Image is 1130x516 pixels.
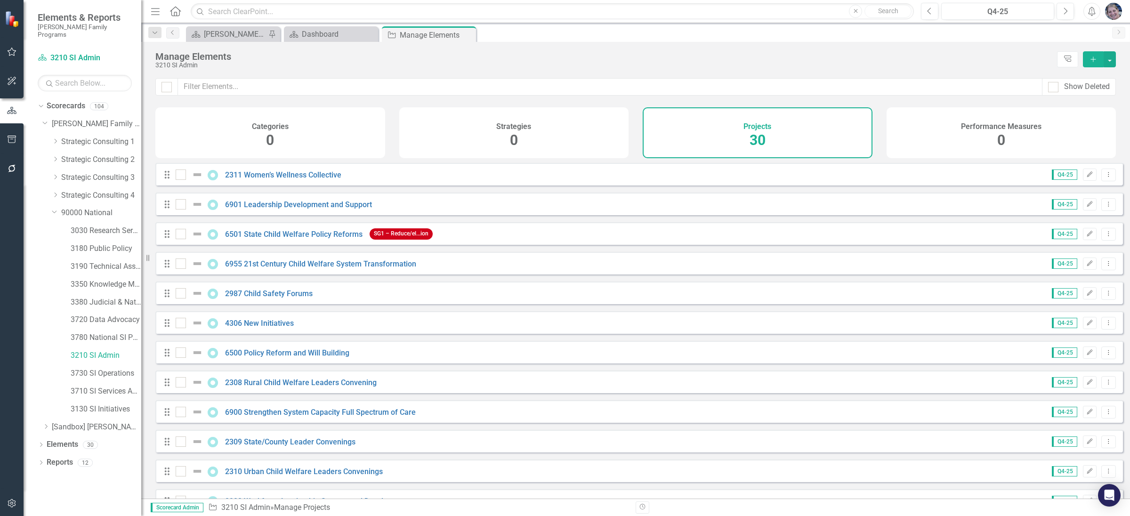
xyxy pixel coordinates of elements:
[1052,347,1077,358] span: Q4-25
[38,23,132,39] small: [PERSON_NAME] Family Programs
[78,459,93,467] div: 12
[225,289,313,298] a: 2987 Child Safety Forums
[192,199,203,210] img: Not Defined
[743,122,771,131] h4: Projects
[961,122,1041,131] h4: Performance Measures
[225,437,355,446] a: 2309 State/County Leader Convenings
[1052,377,1077,387] span: Q4-25
[71,404,141,415] a: 3130 SI Initiatives
[864,5,912,18] button: Search
[302,28,376,40] div: Dashboard
[225,408,416,417] a: 6900 Strengthen System Capacity Full Spectrum of Care
[225,170,341,179] a: 2311 Women’s Wellness Collective
[71,261,141,272] a: 3190 Technical Assistance Unit
[266,132,274,148] span: 0
[71,226,141,236] a: 3030 Research Services
[47,457,73,468] a: Reports
[1064,81,1110,92] div: Show Deleted
[941,3,1054,20] button: Q4-25
[1052,318,1077,328] span: Q4-25
[192,406,203,418] img: Not Defined
[151,503,203,512] span: Scorecard Admin
[1052,436,1077,447] span: Q4-25
[1052,229,1077,239] span: Q4-25
[496,122,531,131] h4: Strategies
[1052,258,1077,269] span: Q4-25
[192,288,203,299] img: Not Defined
[1052,407,1077,417] span: Q4-25
[192,228,203,240] img: Not Defined
[286,28,376,40] a: Dashboard
[71,279,141,290] a: 3350 Knowledge Management
[83,441,98,449] div: 30
[192,436,203,447] img: Not Defined
[188,28,266,40] a: [PERSON_NAME] Overview
[1052,496,1077,506] span: Q4-25
[225,230,363,239] a: 6501 State Child Welfare Policy Reforms
[225,378,377,387] a: 2308 Rural Child Welfare Leaders Convening
[1052,288,1077,298] span: Q4-25
[71,314,141,325] a: 3720 Data Advocacy
[52,422,141,433] a: [Sandbox] [PERSON_NAME] Family Programs
[61,190,141,201] a: Strategic Consulting 4
[510,132,518,148] span: 0
[204,28,266,40] div: [PERSON_NAME] Overview
[221,503,270,512] a: 3210 SI Admin
[61,208,141,218] a: 90000 National
[178,78,1042,96] input: Filter Elements...
[1098,484,1121,507] div: Open Intercom Messenger
[225,348,349,357] a: 6500 Policy Reform and Will Building
[71,350,141,361] a: 3210 SI Admin
[71,243,141,254] a: 3180 Public Policy
[997,132,1005,148] span: 0
[155,51,1052,62] div: Manage Elements
[61,154,141,165] a: Strategic Consulting 2
[5,11,21,27] img: ClearPoint Strategy
[225,259,416,268] a: 6955 21st Century Child Welfare System Transformation
[192,495,203,507] img: Not Defined
[47,439,78,450] a: Elements
[47,101,85,112] a: Scorecards
[61,172,141,183] a: Strategic Consulting 3
[1105,3,1122,20] img: Diane Gillian
[370,228,433,239] span: SG1 – Reduce/el...ion
[71,368,141,379] a: 3730 SI Operations
[192,347,203,358] img: Not Defined
[192,258,203,269] img: Not Defined
[191,3,914,20] input: Search ClearPoint...
[225,200,372,209] a: 6901 Leadership Development and Support
[750,132,766,148] span: 30
[38,53,132,64] a: 3210 SI Admin
[878,7,898,15] span: Search
[400,29,474,41] div: Manage Elements
[71,297,141,308] a: 3380 Judicial & National Engage
[192,317,203,329] img: Not Defined
[71,332,141,343] a: 3780 National SI Partnerships
[225,467,383,476] a: 2310 Urban Child Welfare Leaders Convenings
[225,319,294,328] a: 4306 New Initiatives
[192,377,203,388] img: Not Defined
[1052,466,1077,476] span: Q4-25
[1052,199,1077,210] span: Q4-25
[61,137,141,147] a: Strategic Consulting 1
[90,102,108,110] div: 104
[944,6,1051,17] div: Q4-25
[38,75,132,91] input: Search Below...
[52,119,141,129] a: [PERSON_NAME] Family Programs
[192,169,203,180] img: Not Defined
[252,122,289,131] h4: Categories
[208,502,629,513] div: » Manage Projects
[71,386,141,397] a: 3710 SI Services Admin
[155,62,1052,69] div: 3210 SI Admin
[192,466,203,477] img: Not Defined
[38,12,132,23] span: Elements & Reports
[1052,169,1077,180] span: Q4-25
